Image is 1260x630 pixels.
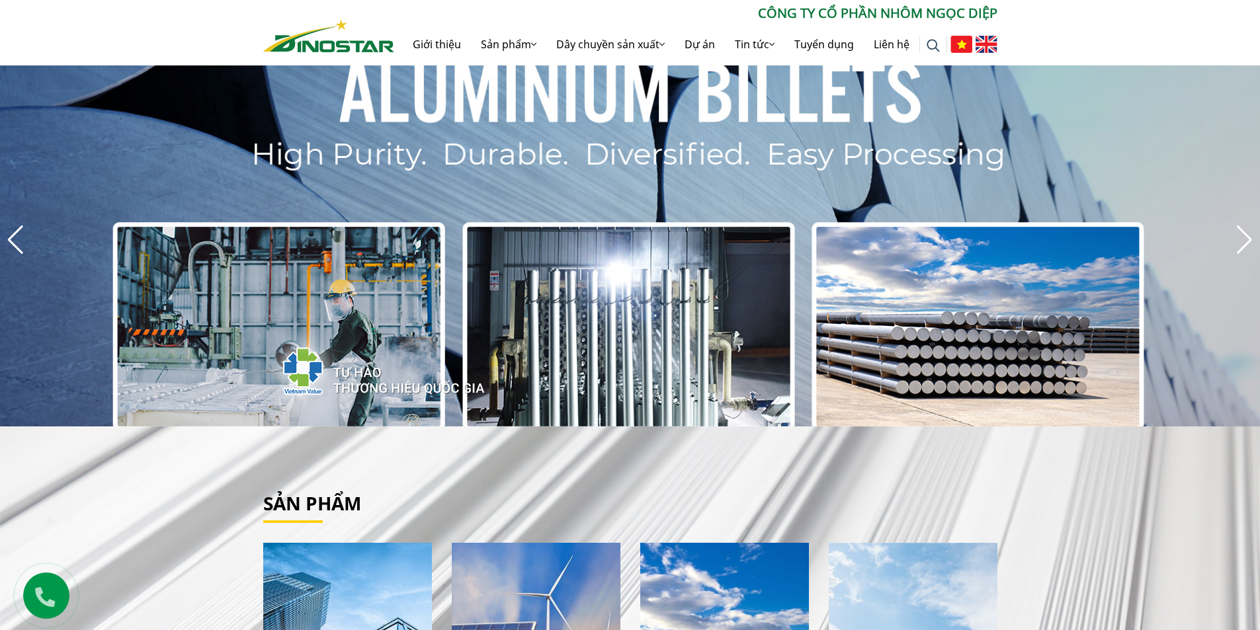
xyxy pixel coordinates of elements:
[7,225,24,255] div: Previous slide
[976,36,997,53] img: English
[403,23,471,65] a: Giới thiệu
[950,36,972,53] img: Tiếng Việt
[243,323,487,413] img: thqg
[263,19,394,52] img: Nhôm Dinostar
[546,23,675,65] a: Dây chuyền sản xuất
[471,23,546,65] a: Sản phẩm
[725,23,784,65] a: Tin tức
[784,23,864,65] a: Tuyển dụng
[927,39,940,52] img: search
[263,17,394,52] a: Nhôm Dinostar
[263,491,361,516] a: Sản phẩm
[864,23,919,65] a: Liên hệ
[675,23,725,65] a: Dự án
[394,3,997,23] p: CÔNG TY CỔ PHẦN NHÔM NGỌC DIỆP
[1236,225,1253,255] div: Next slide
